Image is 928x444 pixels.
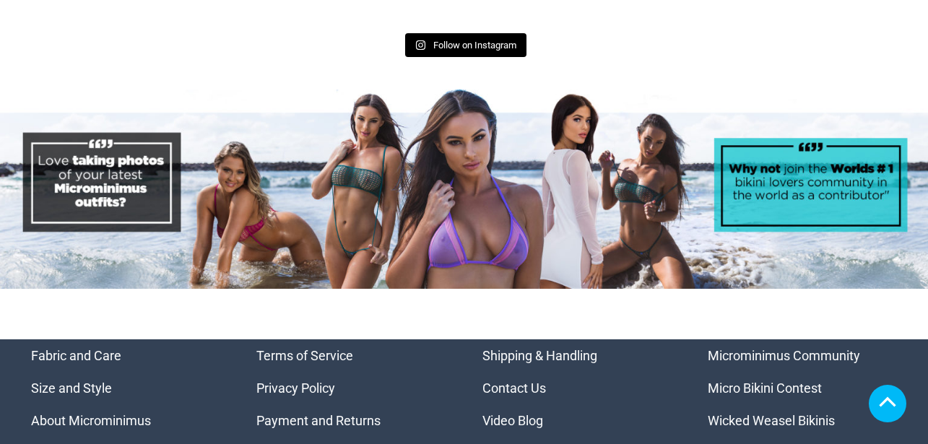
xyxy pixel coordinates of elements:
svg: Instagram [415,40,426,51]
a: Terms of Service [256,348,353,363]
a: Payment and Returns [256,413,381,428]
a: Instagram Follow on Instagram [405,33,526,58]
aside: Footer Widget 2 [256,339,446,437]
aside: Footer Widget 1 [31,339,221,437]
a: Video Blog [482,413,543,428]
a: Contact Us [482,380,546,396]
nav: Menu [708,339,898,437]
a: Microminimus Community [708,348,860,363]
a: Micro Bikini Contest [708,380,822,396]
aside: Footer Widget 3 [482,339,672,437]
a: Shipping & Handling [482,348,597,363]
nav: Menu [31,339,221,437]
span: Follow on Instagram [433,40,516,51]
nav: Menu [256,339,446,437]
nav: Menu [482,339,672,437]
a: Wicked Weasel Bikinis [708,413,835,428]
a: Fabric and Care [31,348,121,363]
aside: Footer Widget 4 [708,339,898,437]
a: Privacy Policy [256,380,335,396]
a: Size and Style [31,380,112,396]
a: About Microminimus [31,413,151,428]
